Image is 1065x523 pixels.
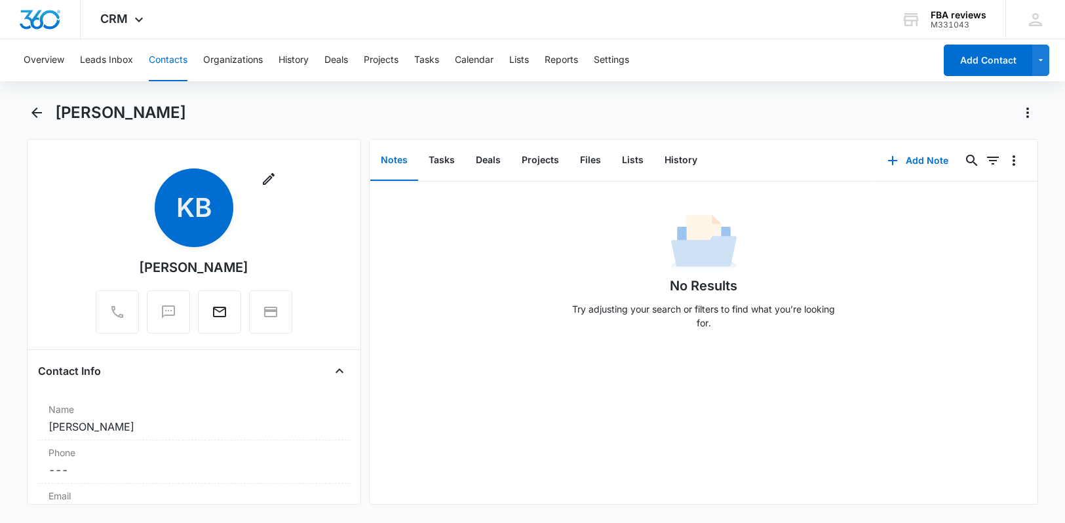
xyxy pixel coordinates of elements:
dd: [PERSON_NAME] [48,419,340,435]
button: Tasks [414,39,439,81]
span: KB [155,168,233,247]
h1: [PERSON_NAME] [55,103,186,123]
button: Leads Inbox [80,39,133,81]
button: Deals [324,39,348,81]
button: History [279,39,309,81]
button: Files [570,140,611,181]
button: Deals [465,140,511,181]
h1: No Results [670,276,737,296]
label: Phone [48,446,340,459]
button: Add Note [874,145,961,176]
button: Projects [364,39,398,81]
button: Tasks [418,140,465,181]
button: Search... [961,150,982,171]
button: Lists [611,140,654,181]
div: account id [931,20,986,29]
dd: --- [48,462,340,478]
img: No Data [671,210,737,276]
button: Settings [594,39,629,81]
button: Organizations [203,39,263,81]
div: Phone--- [38,440,351,484]
div: [PERSON_NAME] [139,258,248,277]
button: Overview [24,39,64,81]
label: Name [48,402,340,416]
button: Projects [511,140,570,181]
button: Back [27,102,47,123]
button: Actions [1017,102,1038,123]
div: Name[PERSON_NAME] [38,397,351,440]
button: Notes [370,140,418,181]
p: Try adjusting your search or filters to find what you’re looking for. [566,302,842,330]
button: Filters [982,150,1003,171]
button: History [654,140,708,181]
button: Email [198,290,241,334]
button: Calendar [455,39,494,81]
button: Reports [545,39,578,81]
button: Lists [509,39,529,81]
button: Overflow Menu [1003,150,1024,171]
span: CRM [100,12,128,26]
label: Email [48,489,340,503]
h4: Contact Info [38,363,101,379]
button: Contacts [149,39,187,81]
button: Add Contact [944,45,1032,76]
a: Email [198,311,241,322]
button: Close [329,360,350,381]
div: account name [931,10,986,20]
